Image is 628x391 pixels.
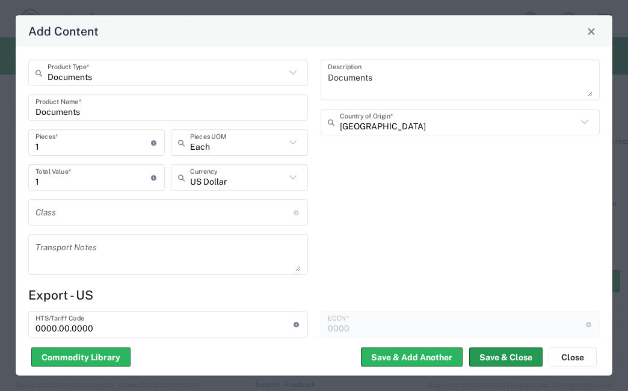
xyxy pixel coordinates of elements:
[469,348,543,367] button: Save & Close
[31,348,131,367] button: Commodity Library
[28,288,600,303] h4: Export - US
[28,22,99,40] h4: Add Content
[549,348,597,367] button: Close
[583,23,600,40] button: Close
[361,348,463,367] button: Save & Add Another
